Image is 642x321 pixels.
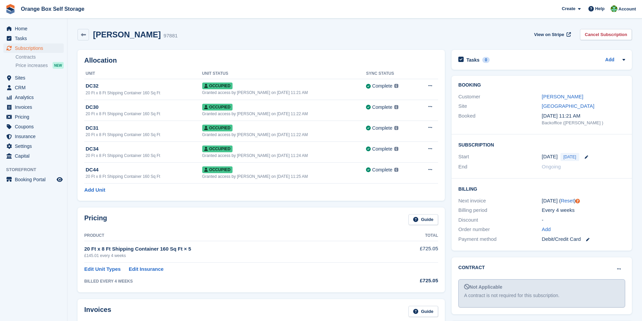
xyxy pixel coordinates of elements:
span: Price increases [16,62,48,69]
a: Reset [561,198,574,203]
span: Account [618,6,636,12]
a: Preview store [56,175,64,184]
span: Occupied [202,83,233,89]
div: Complete [372,83,392,90]
div: Complete [372,104,392,111]
div: [DATE] ( ) [542,197,625,205]
h2: Contract [458,264,485,271]
a: menu [3,175,64,184]
div: Next invoice [458,197,542,205]
h2: [PERSON_NAME] [93,30,161,39]
td: £725.05 [387,241,438,262]
a: Guide [408,306,438,317]
div: Customer [458,93,542,101]
div: Granted access by [PERSON_NAME] on [DATE] 11:22 AM [202,132,366,138]
div: DC34 [86,145,202,153]
div: 97881 [163,32,178,40]
div: A contract is not required for this subscription. [464,292,619,299]
span: Analytics [15,93,55,102]
a: menu [3,83,64,92]
img: Binder Bhardwaj [611,5,617,12]
div: 20 Ft x 8 Ft Shipping Container 160 Sq Ft [86,90,202,96]
span: Coupons [15,122,55,131]
a: Cancel Subscription [580,29,632,40]
span: Capital [15,151,55,161]
div: Complete [372,166,392,173]
div: Complete [372,146,392,153]
a: Add [605,56,614,64]
div: Granted access by [PERSON_NAME] on [DATE] 11:24 AM [202,153,366,159]
div: £145.01 every 4 weeks [84,253,387,259]
div: Granted access by [PERSON_NAME] on [DATE] 11:21 AM [202,90,366,96]
div: Tooltip anchor [575,198,581,204]
span: Occupied [202,146,233,152]
span: Occupied [202,166,233,173]
span: Help [595,5,605,12]
span: Settings [15,141,55,151]
div: Order number [458,226,542,233]
img: icon-info-grey-7440780725fd019a000dd9b08b2336e03edf1995a4989e88bcd33f0948082b44.svg [394,147,398,151]
a: Add Unit [84,186,105,194]
div: BILLED EVERY 4 WEEKS [84,278,387,284]
div: Granted access by [PERSON_NAME] on [DATE] 11:25 AM [202,173,366,180]
a: View on Stripe [531,29,572,40]
img: stora-icon-8386f47178a22dfd0bd8f6a31ec36ba5ce8667c1dd55bd0f319d3a0aa187defe.svg [5,4,16,14]
span: CRM [15,83,55,92]
h2: Pricing [84,214,107,225]
div: Backoffice ([PERSON_NAME] ) [542,120,625,126]
div: £725.05 [387,277,438,285]
a: Add [542,226,551,233]
div: 20 Ft x 8 Ft Shipping Container 160 Sq Ft [86,153,202,159]
span: Occupied [202,125,233,131]
div: Booked [458,112,542,126]
span: Occupied [202,104,233,110]
a: menu [3,34,64,43]
div: Debit/Credit Card [542,235,625,243]
span: Ongoing [542,164,561,169]
div: Granted access by [PERSON_NAME] on [DATE] 11:22 AM [202,111,366,117]
a: Edit Unit Types [84,265,121,273]
img: icon-info-grey-7440780725fd019a000dd9b08b2336e03edf1995a4989e88bcd33f0948082b44.svg [394,168,398,172]
div: Payment method [458,235,542,243]
div: Site [458,102,542,110]
a: Guide [408,214,438,225]
img: icon-info-grey-7440780725fd019a000dd9b08b2336e03edf1995a4989e88bcd33f0948082b44.svg [394,105,398,109]
img: icon-info-grey-7440780725fd019a000dd9b08b2336e03edf1995a4989e88bcd33f0948082b44.svg [394,84,398,88]
h2: Booking [458,83,625,88]
a: Edit Insurance [129,265,163,273]
span: Create [562,5,575,12]
div: Not Applicable [464,284,619,291]
span: Booking Portal [15,175,55,184]
a: menu [3,73,64,83]
h2: Tasks [466,57,480,63]
span: Storefront [6,166,67,173]
span: Subscriptions [15,43,55,53]
a: [GEOGRAPHIC_DATA] [542,103,594,109]
div: DC44 [86,166,202,174]
h2: Subscription [458,141,625,148]
a: Contracts [16,54,64,60]
div: Billing period [458,206,542,214]
span: View on Stripe [534,31,564,38]
span: Insurance [15,132,55,141]
a: menu [3,24,64,33]
h2: Billing [458,185,625,192]
a: menu [3,93,64,102]
div: Complete [372,125,392,132]
span: Tasks [15,34,55,43]
a: menu [3,122,64,131]
div: Every 4 weeks [542,206,625,214]
a: Price increases NEW [16,62,64,69]
span: Home [15,24,55,33]
h2: Invoices [84,306,111,317]
div: DC31 [86,124,202,132]
div: DC32 [86,82,202,90]
a: [PERSON_NAME] [542,94,583,99]
span: [DATE] [560,153,579,161]
th: Product [84,230,387,241]
img: icon-info-grey-7440780725fd019a000dd9b08b2336e03edf1995a4989e88bcd33f0948082b44.svg [394,126,398,130]
th: Total [387,230,438,241]
div: NEW [53,62,64,69]
a: menu [3,112,64,122]
span: Invoices [15,102,55,112]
